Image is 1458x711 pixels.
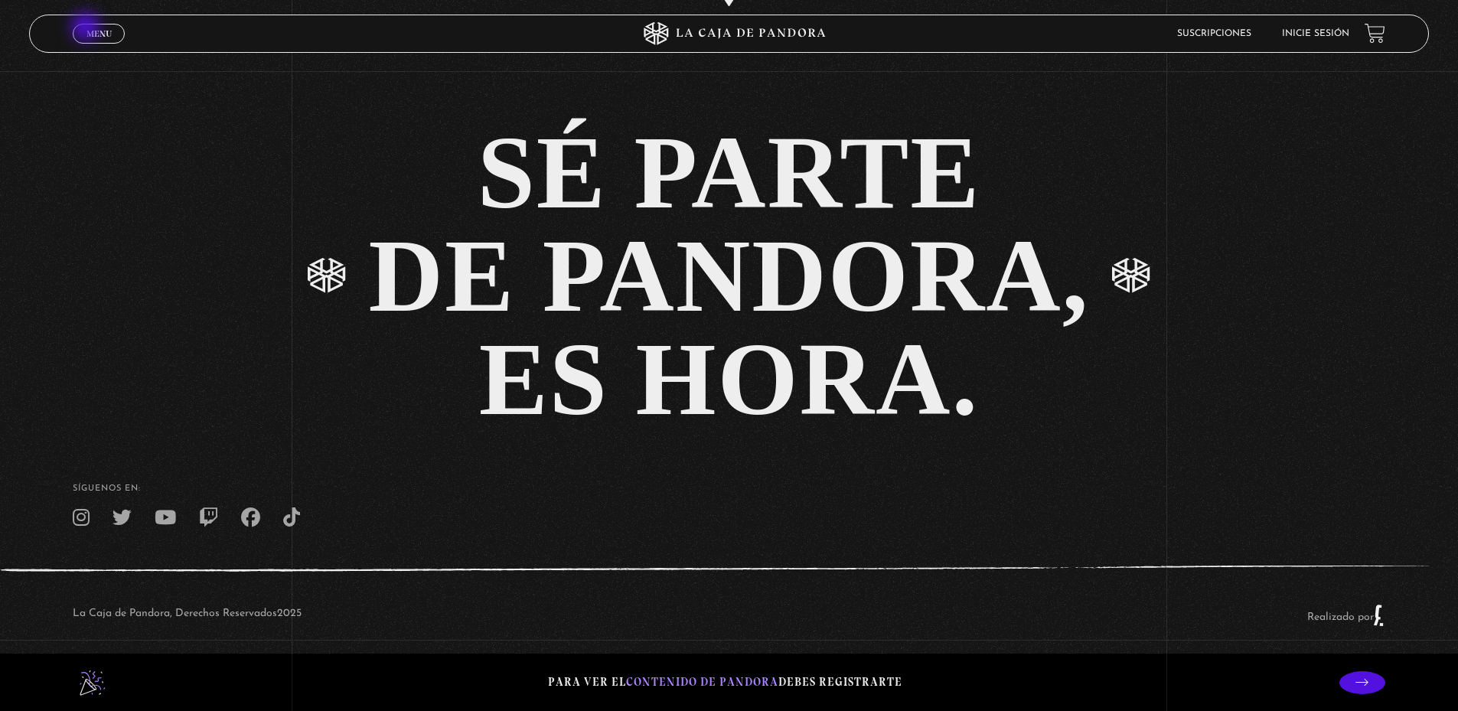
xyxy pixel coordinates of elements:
[73,484,1385,493] h4: SÍguenos en:
[369,121,1090,431] div: SÉ PARTE DE PANDORA, ES HORA.
[1307,612,1385,623] a: Realizado por
[1177,29,1251,38] a: Suscripciones
[86,29,112,38] span: Menu
[81,41,117,52] span: Cerrar
[73,604,302,627] p: La Caja de Pandora, Derechos Reservados 2025
[548,672,902,693] p: Para ver el debes registrarte
[1365,23,1385,44] a: View your shopping cart
[1282,29,1349,38] a: Inicie sesión
[626,675,778,689] span: contenido de Pandora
